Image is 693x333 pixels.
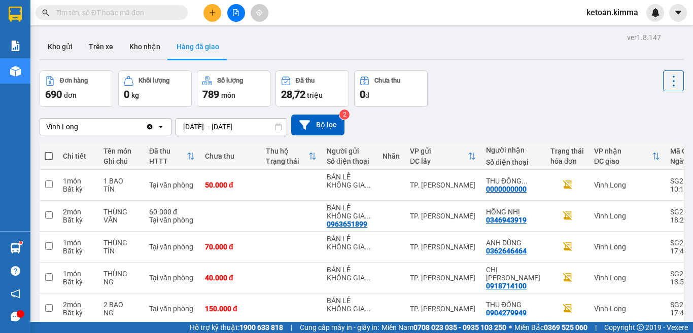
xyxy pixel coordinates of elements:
[40,70,113,107] button: Đơn hàng690đơn
[144,143,200,170] th: Toggle SortBy
[103,247,139,255] div: TÍN
[63,216,93,224] div: Bất kỳ
[486,216,527,224] div: 0346943919
[327,297,372,313] div: BÁN LẺ KHÔNG GIAO HOÁ ĐƠN
[176,119,287,135] input: Select a date range.
[594,147,652,155] div: VP nhận
[594,243,660,251] div: Vĩnh Long
[56,7,176,18] input: Tìm tên, số ĐT hoặc mã đơn
[205,274,256,282] div: 40.000 đ
[486,266,540,282] div: CHỊ CHÂU
[410,147,468,155] div: VP gửi
[550,157,584,165] div: hóa đơn
[42,9,49,16] span: search
[63,309,93,317] div: Bất kỳ
[63,208,93,216] div: 2 món
[168,34,227,59] button: Hàng đã giao
[669,4,687,22] button: caret-down
[354,70,428,107] button: Chưa thu0đ
[327,220,367,228] div: 0963651899
[64,91,77,99] span: đơn
[291,115,344,135] button: Bộ lọc
[63,177,93,185] div: 1 món
[203,4,221,22] button: plus
[327,266,372,282] div: BÁN LẺ KHÔNG GIAO HOÁ ĐƠN
[300,322,379,333] span: Cung cấp máy in - giấy in:
[578,6,646,19] span: ketoan.kimma
[251,4,268,22] button: aim
[594,305,660,313] div: Vĩnh Long
[205,305,256,313] div: 150.000 đ
[486,282,527,290] div: 0918714100
[256,9,263,16] span: aim
[63,301,93,309] div: 2 món
[486,158,540,166] div: Số điện thoại
[124,88,129,100] span: 0
[594,181,660,189] div: Vĩnh Long
[486,301,540,309] div: THU ĐÔNG
[118,70,192,107] button: Khối lượng0kg
[291,322,292,333] span: |
[544,323,587,331] strong: 0369 525 060
[217,77,243,84] div: Số lượng
[374,77,400,84] div: Chưa thu
[509,325,512,329] span: ⚪️
[121,34,168,59] button: Kho nhận
[595,322,597,333] span: |
[40,34,81,59] button: Kho gửi
[103,147,139,155] div: Tên món
[103,239,139,247] div: THÙNG
[11,312,20,321] span: message
[594,157,652,165] div: ĐC giao
[365,274,371,282] span: ...
[486,247,527,255] div: 0362646464
[63,270,93,278] div: 1 món
[103,301,139,309] div: 2 BAO
[63,239,93,247] div: 1 món
[157,123,165,131] svg: open
[63,247,93,255] div: Bất kỳ
[651,8,660,17] img: icon-new-feature
[103,216,139,224] div: VĂN
[103,185,139,193] div: TÍN
[413,323,506,331] strong: 0708 023 035 - 0935 103 250
[103,157,139,165] div: Ghi chú
[202,88,219,100] span: 789
[365,243,371,251] span: ...
[365,181,371,189] span: ...
[410,243,476,251] div: TP. [PERSON_NAME]
[146,123,154,131] svg: Clear value
[382,322,506,333] span: Miền Nam
[486,309,527,317] div: 0904279949
[410,181,476,189] div: TP. [PERSON_NAME]
[266,147,308,155] div: Thu hộ
[327,173,372,189] div: BÁN LẺ KHÔNG GIAO HOÁ ĐƠN
[550,147,584,155] div: Trạng thái
[261,143,322,170] th: Toggle SortBy
[514,322,587,333] span: Miền Bắc
[149,157,187,165] div: HTTT
[327,235,372,251] div: BÁN LẺ KHÔNG GIAO HOÁ ĐƠN
[627,32,661,43] div: ver 1.8.147
[327,157,372,165] div: Số điện thoại
[365,212,371,220] span: ...
[10,41,21,51] img: solution-icon
[9,7,22,22] img: logo-vxr
[131,91,139,99] span: kg
[209,9,216,16] span: plus
[149,181,195,189] div: Tại văn phòng
[103,270,139,278] div: THÙNG
[339,109,350,120] sup: 2
[365,305,371,313] span: ...
[81,34,121,59] button: Trên xe
[63,185,93,193] div: Bất kỳ
[275,70,349,107] button: Đã thu28,72 triệu
[486,208,540,216] div: HỒNG NHỊ
[149,208,195,216] div: 60.000 đ
[103,208,139,216] div: THÙNG
[674,8,683,17] span: caret-down
[239,323,283,331] strong: 1900 633 818
[103,278,139,286] div: NG
[522,177,528,185] span: ...
[149,243,195,251] div: Tại văn phòng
